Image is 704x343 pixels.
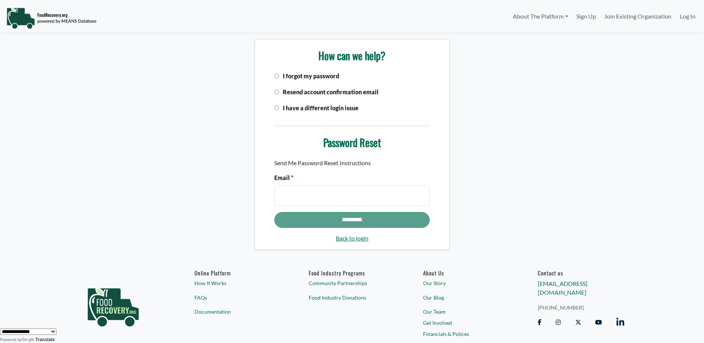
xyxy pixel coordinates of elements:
[194,308,281,316] a: Documentation
[270,104,434,120] div: I have a different login issue
[6,7,96,29] img: NavigationLogo_FoodRecovery-91c16205cd0af1ed486a0f1a7774a6544ea792ac00100771e7dd3ec7c0e58e41.png
[508,9,572,24] a: About The Platform
[309,279,395,287] a: Community Partnerships
[572,9,600,24] a: Sign Up
[270,72,434,88] div: I forgot my password
[274,136,429,149] h3: Password Reset
[538,304,624,311] a: [PHONE_NUMBER]
[423,269,510,276] a: About Us
[80,269,147,340] img: food_recovery_green_logo-76242d7a27de7ed26b67be613a865d9c9037ba317089b267e0515145e5e51427.png
[274,173,293,182] label: Email
[22,337,55,342] a: Translate
[538,269,624,276] h6: Contact us
[194,294,281,301] a: FAQs
[274,159,429,167] p: Send Me Password Reset Instructions
[194,279,281,287] a: How It Works
[270,88,434,104] div: Resend account confirmation email
[22,337,35,343] img: Google Translate
[274,234,429,243] a: Back to login
[600,9,675,24] a: Join Existing Organization
[309,269,395,276] h6: Food Industry Programs
[274,49,429,62] h3: How can we help?
[538,280,587,296] a: [EMAIL_ADDRESS][DOMAIN_NAME]
[676,9,700,24] a: Log In
[423,279,510,287] a: Our Story
[194,269,281,276] h6: Online Platform
[309,294,395,301] a: Food Industry Donations
[423,294,510,301] a: Our Blog
[423,319,510,327] a: Get Involved
[423,308,510,316] a: Our Team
